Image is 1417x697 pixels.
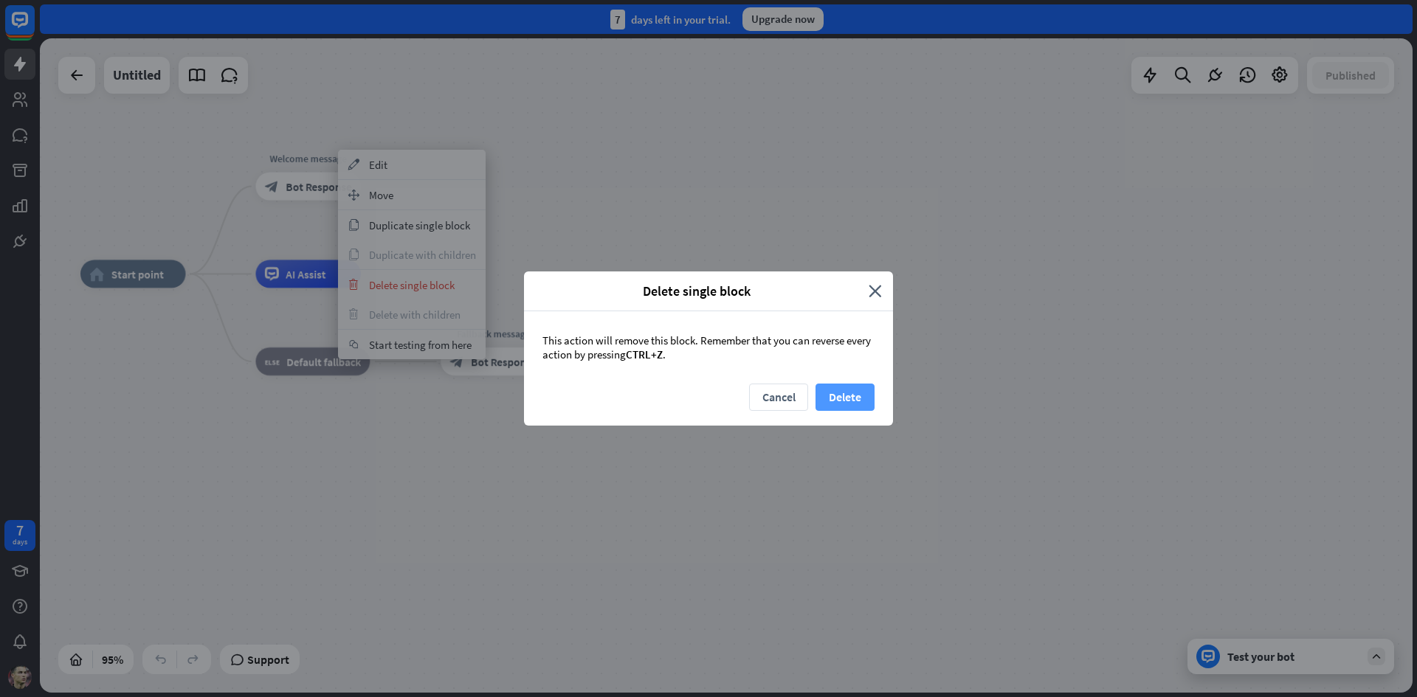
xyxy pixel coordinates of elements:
button: Delete [816,384,875,411]
button: Open LiveChat chat widget [12,6,56,50]
i: close [869,282,882,299]
div: This action will remove this block. Remember that you can reverse every action by pressing . [524,311,893,384]
span: Delete single block [535,282,858,299]
button: Cancel [749,384,808,411]
span: CTRL+Z [626,347,663,361]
